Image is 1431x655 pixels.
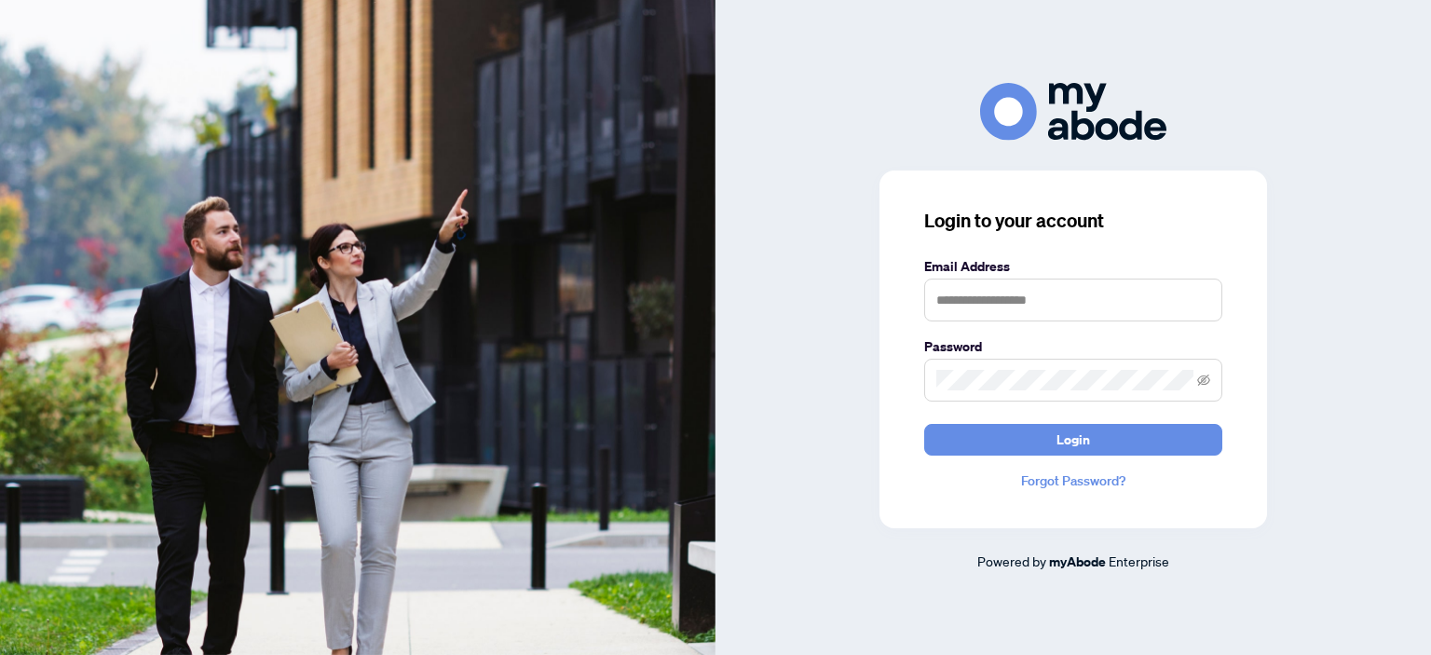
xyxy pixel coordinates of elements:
[924,471,1222,491] a: Forgot Password?
[977,553,1046,569] span: Powered by
[1056,425,1090,455] span: Login
[1109,553,1169,569] span: Enterprise
[924,256,1222,277] label: Email Address
[980,83,1166,140] img: ma-logo
[1049,552,1106,572] a: myAbode
[1197,374,1210,387] span: eye-invisible
[924,208,1222,234] h3: Login to your account
[924,424,1222,456] button: Login
[924,336,1222,357] label: Password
